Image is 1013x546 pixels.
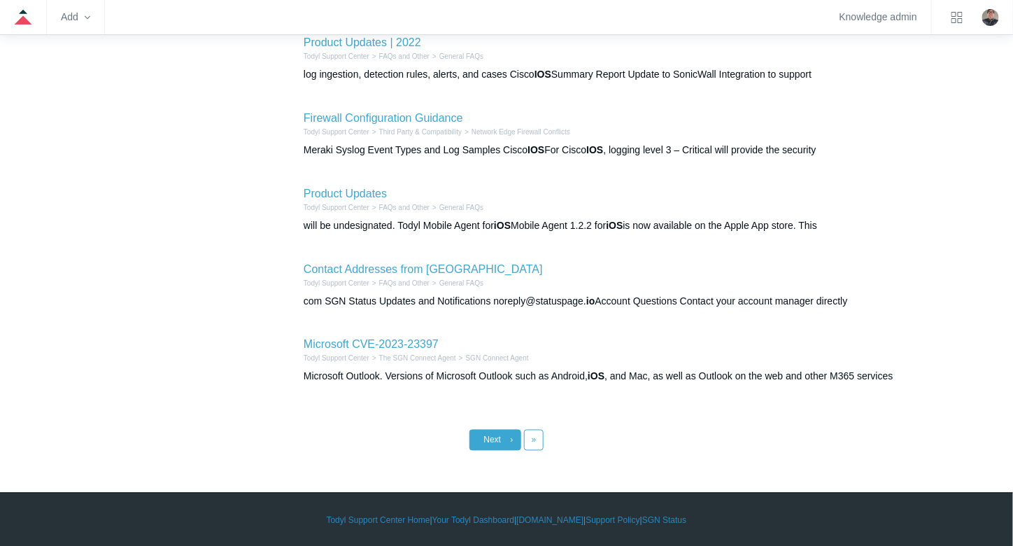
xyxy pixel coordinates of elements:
[304,128,369,136] a: Todyl Support Center
[369,353,456,364] li: The SGN Connect Agent
[586,144,603,155] em: IOS
[369,278,430,288] li: FAQs and Other
[379,128,462,136] a: Third Party & Compatibility
[516,514,583,527] a: [DOMAIN_NAME]
[642,514,686,527] a: SGN Status
[304,339,439,351] a: Microsoft CVE-2023-23397
[494,220,511,231] em: iOS
[304,263,543,275] a: Contact Addresses from [GEOGRAPHIC_DATA]
[430,202,483,213] li: General FAQs
[469,430,521,451] a: Next
[327,514,430,527] a: Todyl Support Center Home
[304,143,912,157] div: Meraki Syslog Event Types and Log Samples Cisco For Cisco , logging level 3 – Critical will provi...
[61,13,90,21] zd-hc-trigger: Add
[304,204,369,211] a: Todyl Support Center
[462,127,570,137] li: Network Edge Firewall Conflicts
[304,353,369,364] li: Todyl Support Center
[379,52,430,60] a: FAQs and Other
[304,188,387,199] a: Product Updates
[586,514,640,527] a: Support Policy
[304,370,912,384] div: Microsoft Outlook. Versions of Microsoft Outlook such as Android, , and Mac, as well as Outlook o...
[304,202,369,213] li: Todyl Support Center
[304,36,421,48] a: Product Updates | 2022
[432,514,514,527] a: Your Todyl Dashboard
[439,279,483,287] a: General FAQs
[304,67,912,82] div: log ingestion, detection rules, alerts, and cases Cisco Summary Report Update to SonicWall Integr...
[369,127,462,137] li: Third Party & Compatibility
[379,204,430,211] a: FAQs and Other
[304,278,369,288] li: Todyl Support Center
[304,355,369,363] a: Todyl Support Center
[511,435,513,445] span: ›
[456,353,529,364] li: SGN Connect Agent
[982,9,999,26] img: user avatar
[586,295,595,307] em: io
[606,220,623,231] em: iOS
[379,355,456,363] a: The SGN Connect Agent
[304,127,369,137] li: Todyl Support Center
[534,69,551,80] em: IOS
[840,13,917,21] a: Knowledge admin
[304,218,912,233] div: will be undesignated. Todyl Mobile Agent for Mobile Agent 1.2.2 for is now available on the Apple...
[430,51,483,62] li: General FAQs
[369,51,430,62] li: FAQs and Other
[369,202,430,213] li: FAQs and Other
[439,204,483,211] a: General FAQs
[430,278,483,288] li: General FAQs
[304,279,369,287] a: Todyl Support Center
[527,144,544,155] em: IOS
[304,294,912,309] div: com SGN Status Updates and Notifications noreply@statuspage. Account Questions Contact your accou...
[304,112,463,124] a: Firewall Configuration Guidance
[304,51,369,62] li: Todyl Support Center
[439,52,483,60] a: General FAQs
[588,371,604,382] em: iOS
[472,128,570,136] a: Network Edge Firewall Conflicts
[466,355,529,363] a: SGN Connect Agent
[532,435,537,445] span: »
[304,52,369,60] a: Todyl Support Center
[484,435,502,445] span: Next
[982,9,999,26] zd-hc-trigger: Click your profile icon to open the profile menu
[101,514,912,527] div: | | | |
[379,279,430,287] a: FAQs and Other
